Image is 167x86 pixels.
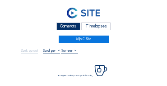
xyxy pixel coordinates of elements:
[56,23,80,30] div: Camera's
[67,8,100,19] img: C-SITE Logo
[21,48,38,53] input: Zoek op datum 󰅀
[21,7,146,21] a: C-SITE Logo
[58,74,93,77] span: Bezig met laden, even geduld aub...
[59,36,109,43] a: Mijn C-Site
[81,23,111,30] div: Timelapses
